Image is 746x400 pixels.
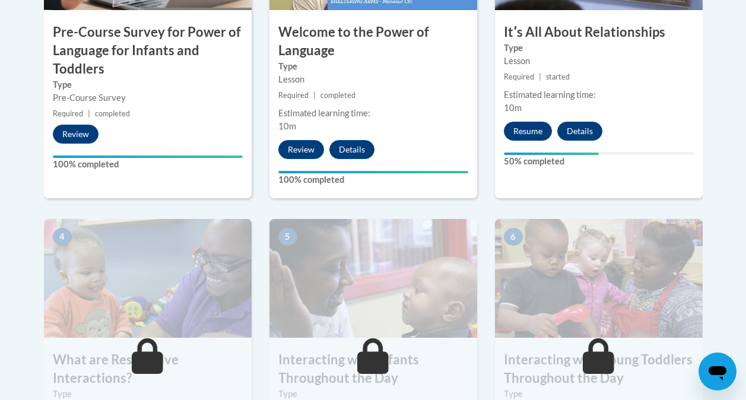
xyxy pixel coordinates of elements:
[504,55,694,68] div: Lesson
[53,91,243,104] div: Pre-Course Survey
[44,219,252,338] img: Course Image
[320,91,355,100] span: completed
[329,140,374,159] button: Details
[278,107,468,120] div: Estimated learning time:
[504,122,552,141] button: Resume
[546,72,570,81] span: started
[44,23,252,78] h3: Pre-Course Survey for Power of Language for Infants and Toddlers
[278,73,468,86] div: Lesson
[557,122,602,141] button: Details
[278,140,324,159] button: Review
[313,91,316,100] span: |
[278,121,296,131] span: 10m
[495,351,703,388] h3: Interacting with Young Toddlers Throughout the Day
[504,88,694,101] div: Estimated learning time:
[53,228,72,246] span: 4
[88,109,90,118] span: |
[504,103,522,113] span: 10m
[44,351,252,388] h3: What are Responsive Interactions?
[539,72,541,81] span: |
[53,78,243,91] label: Type
[95,109,130,118] span: completed
[495,23,703,42] h3: Itʹs All About Relationships
[53,155,243,158] div: Your progress
[278,173,468,186] label: 100% completed
[269,351,477,388] h3: Interacting with Infants Throughout the Day
[278,91,309,100] span: Required
[269,23,477,60] h3: Welcome to the Power of Language
[504,72,534,81] span: Required
[278,171,468,173] div: Your progress
[53,125,99,144] button: Review
[53,109,83,118] span: Required
[278,60,468,73] label: Type
[699,353,737,391] iframe: Button to launch messaging window
[504,42,694,55] label: Type
[53,158,243,171] label: 100% completed
[278,228,297,246] span: 5
[269,219,477,338] img: Course Image
[495,219,703,338] img: Course Image
[504,155,694,168] label: 50% completed
[504,228,523,246] span: 6
[504,153,599,155] div: Your progress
